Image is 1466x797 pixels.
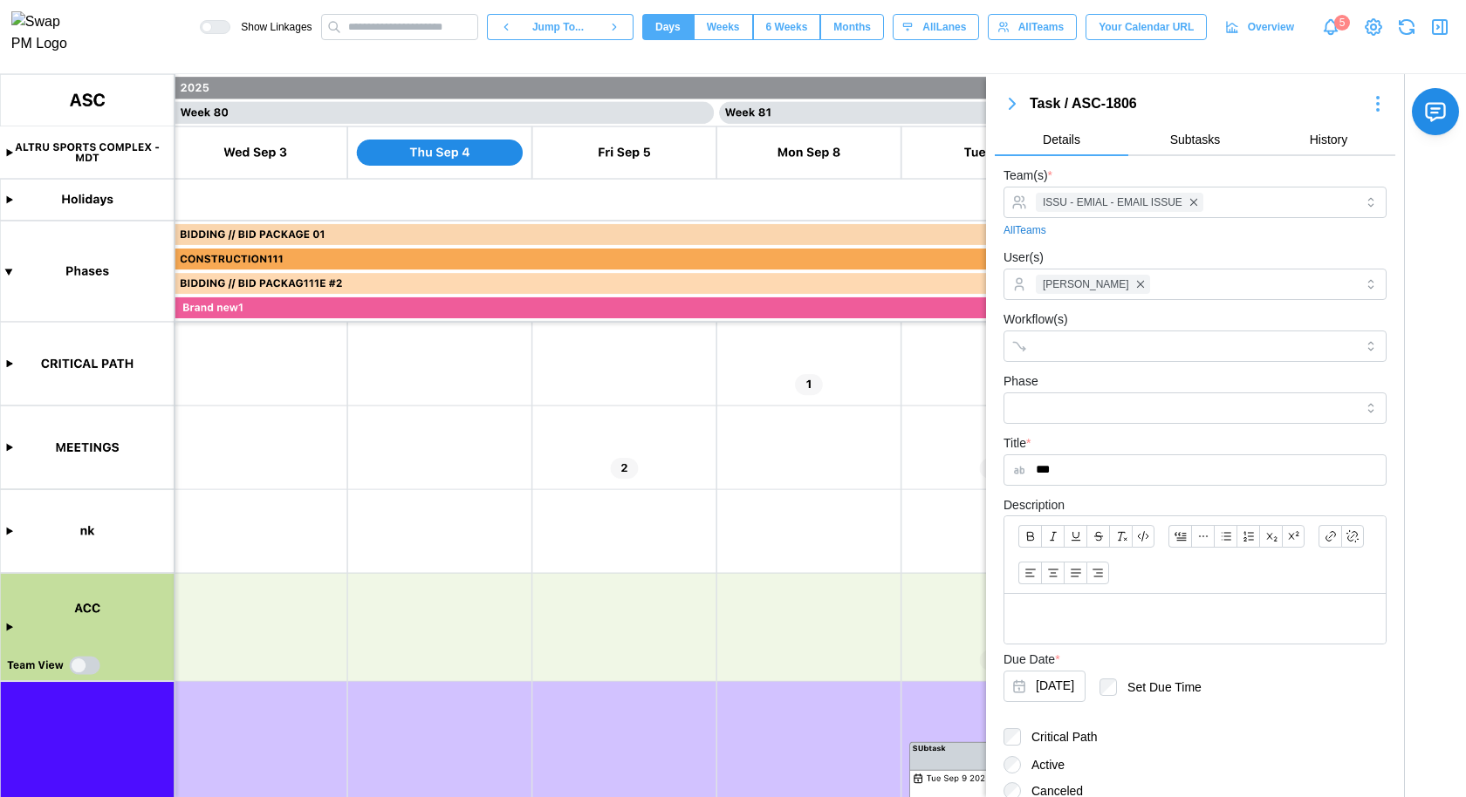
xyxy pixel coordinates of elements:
[1004,167,1052,186] label: Team(s)
[1237,525,1259,548] button: Ordered list
[1004,310,1068,330] label: Workflow(s)
[1086,525,1109,548] button: Strikethrough
[833,15,871,39] span: Months
[532,15,584,39] span: Jump To...
[1004,434,1031,453] label: Title
[1021,756,1065,773] label: Active
[1132,525,1154,548] button: Code
[1004,222,1046,239] a: All Teams
[1041,562,1064,584] button: Align text: center
[1086,562,1109,584] button: Align text: right
[1004,249,1044,268] label: User(s)
[707,15,740,39] span: Weeks
[1004,651,1060,670] label: Due Date
[1394,15,1419,39] button: Refresh Grid
[1004,496,1065,515] label: Description
[1168,525,1191,548] button: Blockquote
[1259,525,1282,548] button: Subscript
[230,20,312,34] span: Show Linkages
[766,15,808,39] span: 6 Weeks
[1099,15,1194,39] span: Your Calendar URL
[1043,133,1080,146] span: Details
[1004,372,1038,392] label: Phase
[1248,15,1294,39] span: Overview
[1214,525,1237,548] button: Bullet list
[655,15,681,39] span: Days
[1117,678,1202,696] label: Set Due Time
[1004,671,1086,702] button: Sep 8, 2025
[1030,93,1360,115] div: Task / ASC-1806
[1316,12,1346,42] a: Notifications
[1319,525,1341,548] button: Link
[1282,525,1305,548] button: Superscript
[1310,133,1348,146] span: History
[1041,525,1064,548] button: Italic
[1018,562,1041,584] button: Align text: left
[1064,562,1086,584] button: Align text: justify
[922,15,966,39] span: All Lanes
[1043,276,1129,293] span: [PERSON_NAME]
[1021,728,1097,746] label: Critical Path
[1043,194,1182,211] span: ISSU - EMIAL - EMAIL ISSUE
[1064,525,1086,548] button: Underline
[1018,525,1041,548] button: Bold
[1170,133,1221,146] span: Subtasks
[1191,525,1214,548] button: Horizontal line
[11,11,82,55] img: Swap PM Logo
[1361,15,1386,39] a: View Project
[1341,525,1364,548] button: Remove link
[1018,15,1064,39] span: All Teams
[1334,15,1350,31] div: 5
[1109,525,1132,548] button: Clear formatting
[1428,15,1452,39] button: Close Drawer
